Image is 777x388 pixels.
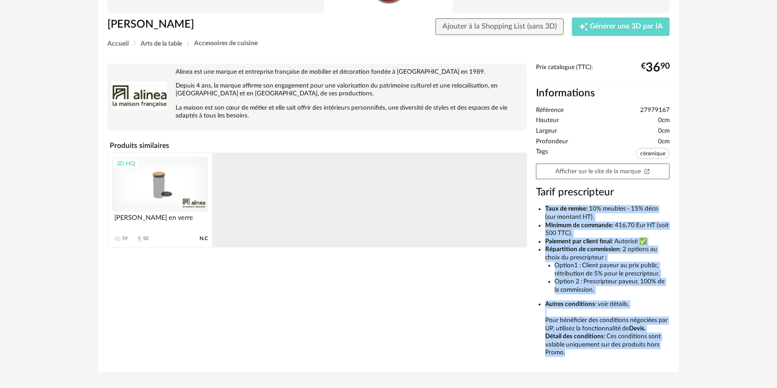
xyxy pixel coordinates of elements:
[545,238,612,245] b: Paiement par client final
[579,22,588,31] span: Creation icon
[658,117,670,125] span: 0cm
[536,87,670,100] h2: Informations
[112,68,522,76] p: Alinea est une marque et entreprise française de mobilier et décoration fondée à [GEOGRAPHIC_DATA...
[143,235,148,242] div: 50
[536,117,559,125] span: Hauteur
[112,104,522,120] p: La maison est son cœur de métier et elle sait offrir des intérieurs personnifiés, une diversité d...
[112,212,208,230] div: [PERSON_NAME] en verre
[555,262,670,278] li: Option1 : Client payeur au prix public, rétribution de 5% pour le prescripteur.
[536,127,557,135] span: Largeur
[122,235,128,242] div: 59
[112,68,167,123] img: brand logo
[107,139,527,153] h4: Produits similaires
[545,206,586,212] b: Taux de remise
[644,168,650,174] span: Open In New icon
[545,238,670,246] li: : Autorisé ✅
[536,164,670,180] a: Afficher sur le site de la marqueOpen In New icon
[108,153,212,247] a: 3D HQ [PERSON_NAME] en verre 59 Download icon 50 N.C
[545,222,612,229] b: Minimum de commande
[636,148,670,159] span: céramique
[141,41,182,47] span: Arts de la table
[112,82,522,98] p: Depuis 4 ans, la marque affirme son engagement pour une valorisation du patrimoine culturel et un...
[545,246,670,294] li: : 2 options au choix du prescripteur :
[107,18,336,32] h1: [PERSON_NAME]
[545,246,620,253] b: Répartition de commission
[536,186,670,199] h3: Tarif prescripteur
[629,325,646,332] b: Devis.
[536,64,670,81] div: Prix catalogue (TTC):
[545,333,604,340] b: Détail des conditions
[555,278,670,294] li: Option 2 : Prescripteur payeur, 100% de la commission.
[658,138,670,146] span: 0cm
[545,205,670,221] li: : 10% meubles - 15% déco (sur montant HT).
[442,23,557,30] span: Ajouter à la Shopping List (sans 3D)
[545,300,670,309] li: : voir détails.
[194,40,258,47] span: Accessoires de cuisine
[545,301,595,307] b: Autres conditions
[641,64,670,71] div: € 90
[536,205,670,357] ul: Pour bénéficier des conditions négociées par UP, utilisez la fonctionnalité de : Ces conditions s...
[136,235,143,242] span: Download icon
[590,23,663,30] span: Générer une 3D par IA
[107,41,129,47] span: Accueil
[545,222,670,238] li: : 416,70 Eur HT (soit 500 TTC).
[536,148,548,161] span: Tags
[436,18,564,35] button: Ajouter à la Shopping List (sans 3D)
[200,235,208,242] span: N.C
[646,64,660,71] span: 36
[112,158,139,170] div: 3D HQ
[572,18,670,36] button: Creation icon Générer une 3D par IA
[536,138,568,146] span: Profondeur
[640,106,670,115] span: 27979167
[107,40,670,47] div: Breadcrumb
[536,106,564,115] span: Référence
[658,127,670,135] span: 0cm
